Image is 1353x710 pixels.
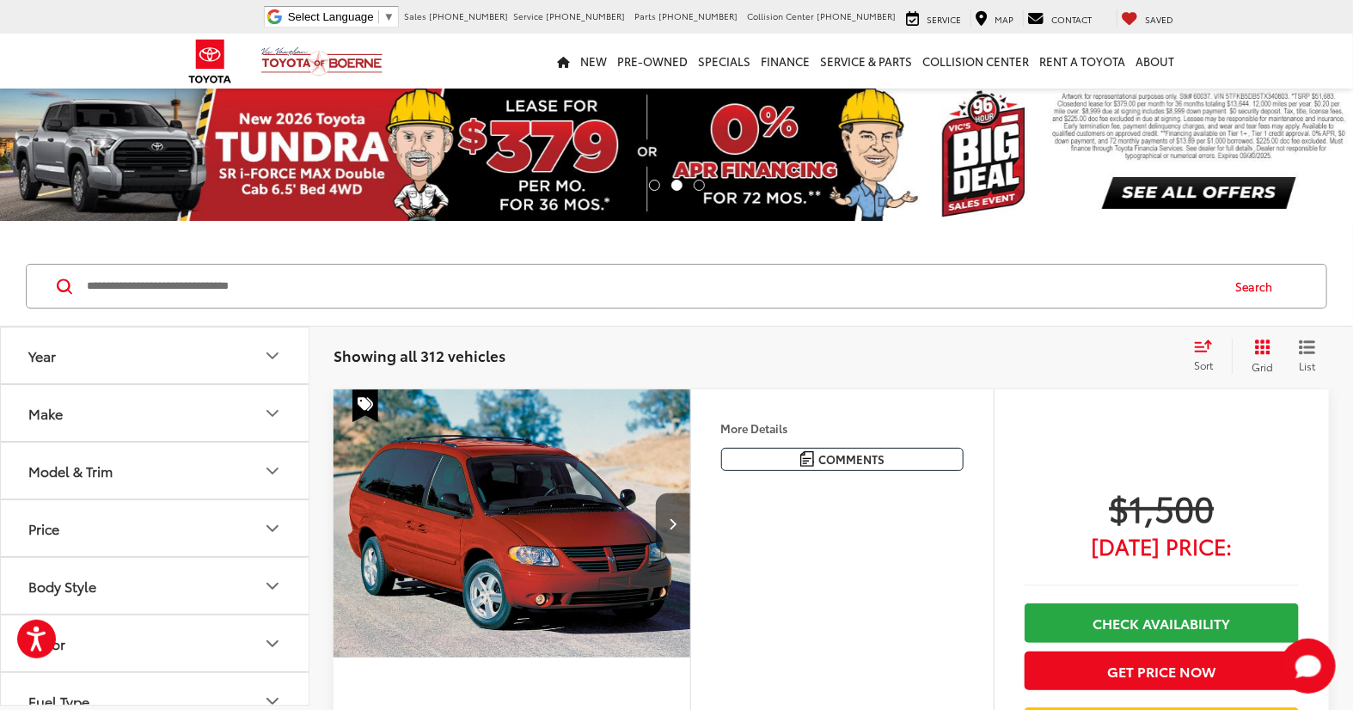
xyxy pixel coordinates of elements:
[513,9,543,22] span: Service
[334,345,505,365] span: Showing all 312 vehicles
[262,346,283,366] div: Year
[260,46,383,77] img: Vic Vaughan Toyota of Boerne
[552,34,575,89] a: Home
[1,385,310,441] button: MakeMake
[262,576,283,597] div: Body Style
[747,9,814,22] span: Collision Center
[262,633,283,654] div: Color
[1,615,310,671] button: ColorColor
[817,9,896,22] span: [PHONE_NUMBER]
[288,10,374,23] span: Select Language
[1,443,310,499] button: Model & TrimModel & Trim
[693,34,756,89] a: Specials
[28,520,59,536] div: Price
[656,493,690,554] button: Next image
[1145,13,1173,26] span: Saved
[721,422,964,434] h4: More Details
[288,10,395,23] a: Select Language​
[1023,9,1096,27] a: Contact
[546,9,625,22] span: [PHONE_NUMBER]
[1025,652,1299,690] button: Get Price Now
[429,9,508,22] span: [PHONE_NUMBER]
[575,34,612,89] a: New
[1025,537,1299,554] span: [DATE] Price:
[927,13,961,26] span: Service
[262,461,283,481] div: Model & Trim
[404,9,426,22] span: Sales
[85,266,1219,307] input: Search by Make, Model, or Keyword
[378,10,379,23] span: ​
[1,327,310,383] button: YearYear
[262,403,283,424] div: Make
[28,693,89,709] div: Fuel Type
[815,34,917,89] a: Service & Parts: Opens in a new tab
[1130,34,1179,89] a: About
[1281,639,1336,694] button: Toggle Chat Window
[1185,339,1232,373] button: Select sort value
[28,405,63,421] div: Make
[1232,339,1286,373] button: Grid View
[612,34,693,89] a: Pre-Owned
[1025,603,1299,642] a: Check Availability
[352,389,378,422] span: Special
[902,9,965,27] a: Service
[1286,339,1329,373] button: List View
[1194,358,1213,372] span: Sort
[800,451,814,466] img: Comments
[262,518,283,539] div: Price
[1219,265,1297,308] button: Search
[634,9,656,22] span: Parts
[383,10,395,23] span: ▼
[1281,639,1336,694] svg: Start Chat
[721,448,964,471] button: Comments
[917,34,1034,89] a: Collision Center
[1,500,310,556] button: PricePrice
[333,389,692,658] img: 2006 Dodge Grand Caravan SXT
[1252,359,1273,374] span: Grid
[1,558,310,614] button: Body StyleBody Style
[818,451,885,468] span: Comments
[1051,13,1092,26] span: Contact
[28,578,96,594] div: Body Style
[1025,486,1299,529] span: $1,500
[970,9,1018,27] a: Map
[28,347,56,364] div: Year
[28,462,113,479] div: Model & Trim
[658,9,738,22] span: [PHONE_NUMBER]
[995,13,1013,26] span: Map
[178,34,242,89] img: Toyota
[1117,9,1178,27] a: My Saved Vehicles
[333,389,692,658] div: 2006 Dodge Grand Caravan SXT 0
[1034,34,1130,89] a: Rent a Toyota
[1299,358,1316,373] span: List
[756,34,815,89] a: Finance
[333,389,692,658] a: 2006 Dodge Grand Caravan SXT2006 Dodge Grand Caravan SXT2006 Dodge Grand Caravan SXT2006 Dodge Gr...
